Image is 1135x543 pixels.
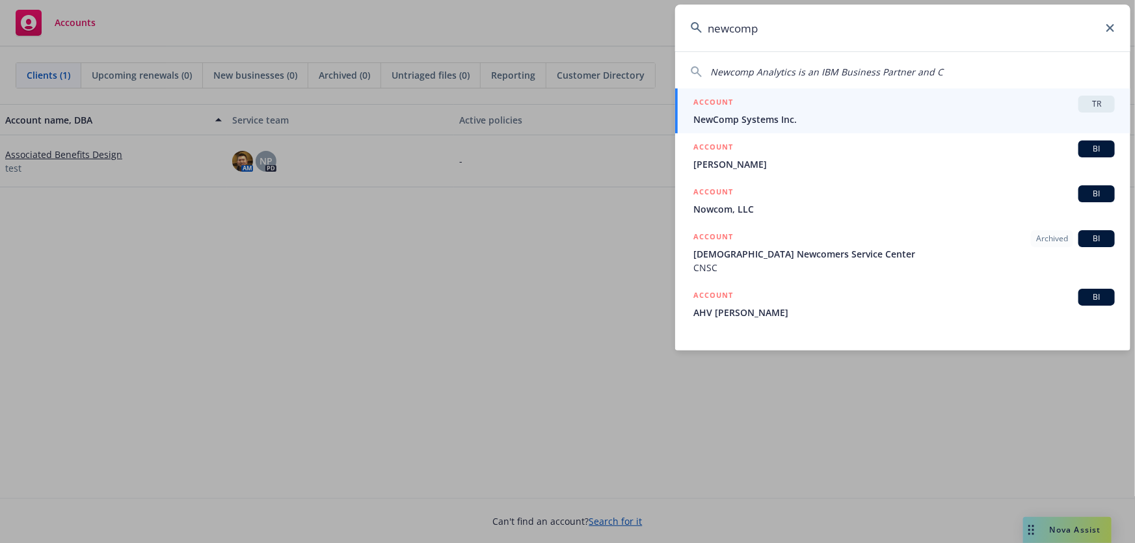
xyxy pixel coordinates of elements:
[710,66,943,78] span: Newcomp Analytics is an IBM Business Partner and C
[1084,143,1110,155] span: BI
[693,140,733,156] h5: ACCOUNT
[1084,188,1110,200] span: BI
[1084,291,1110,303] span: BI
[693,306,1115,319] span: AHV [PERSON_NAME]
[693,289,733,304] h5: ACCOUNT
[675,133,1130,178] a: ACCOUNTBI[PERSON_NAME]
[693,96,733,111] h5: ACCOUNT
[675,282,1130,326] a: ACCOUNTBIAHV [PERSON_NAME]
[693,230,733,246] h5: ACCOUNT
[693,185,733,201] h5: ACCOUNT
[1084,233,1110,245] span: BI
[1084,98,1110,110] span: TR
[693,202,1115,216] span: Nowcom, LLC
[675,88,1130,133] a: ACCOUNTTRNewComp Systems Inc.
[693,113,1115,126] span: NewComp Systems Inc.
[1036,233,1068,245] span: Archived
[675,5,1130,51] input: Search...
[693,247,1115,261] span: [DEMOGRAPHIC_DATA] Newcomers Service Center
[693,157,1115,171] span: [PERSON_NAME]
[675,178,1130,223] a: ACCOUNTBINowcom, LLC
[675,223,1130,282] a: ACCOUNTArchivedBI[DEMOGRAPHIC_DATA] Newcomers Service CenterCNSC
[693,261,1115,274] span: CNSC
